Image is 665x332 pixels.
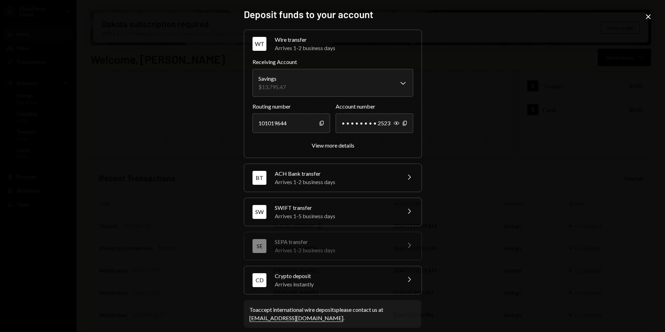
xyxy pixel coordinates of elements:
[253,171,266,185] div: BT
[253,113,330,133] div: 101019644
[275,169,396,178] div: ACH Bank transfer
[275,178,396,186] div: Arrives 1-2 business days
[253,37,266,51] div: WT
[244,266,422,294] button: CDCrypto depositArrives instantly
[275,246,396,254] div: Arrives 1-2 business days
[275,280,396,288] div: Arrives instantly
[253,58,413,149] div: WTWire transferArrives 1-2 business days
[336,102,413,111] label: Account number
[312,142,354,149] div: View more details
[275,35,413,44] div: Wire transfer
[244,8,421,21] h2: Deposit funds to your account
[336,113,413,133] div: • • • • • • • • 2523
[275,272,396,280] div: Crypto deposit
[253,205,266,219] div: SW
[275,212,396,220] div: Arrives 1-5 business days
[253,102,330,111] label: Routing number
[275,238,396,246] div: SEPA transfer
[253,69,413,97] button: Receiving Account
[249,315,343,322] a: [EMAIL_ADDRESS][DOMAIN_NAME]
[275,204,396,212] div: SWIFT transfer
[253,239,266,253] div: SE
[244,164,422,192] button: BTACH Bank transferArrives 1-2 business days
[253,58,413,66] label: Receiving Account
[244,198,422,226] button: SWSWIFT transferArrives 1-5 business days
[253,273,266,287] div: CD
[249,306,416,322] div: To accept international wire deposits please contact us at .
[244,232,422,260] button: SESEPA transferArrives 1-2 business days
[312,142,354,149] button: View more details
[244,30,422,58] button: WTWire transferArrives 1-2 business days
[275,44,413,52] div: Arrives 1-2 business days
